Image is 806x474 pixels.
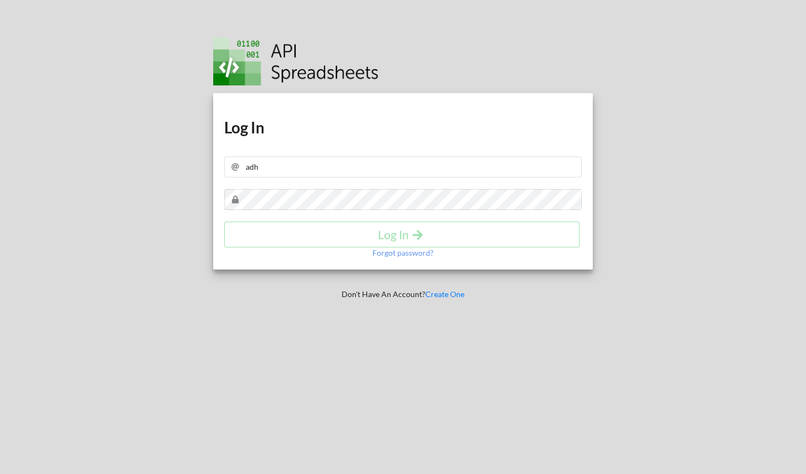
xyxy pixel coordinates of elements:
[224,117,582,137] h1: Log In
[224,157,582,177] input: Your Email
[213,37,378,85] img: Logo.png
[205,289,601,300] p: Don't Have An Account?
[372,247,434,258] p: Forgot password?
[425,289,464,299] a: Create One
